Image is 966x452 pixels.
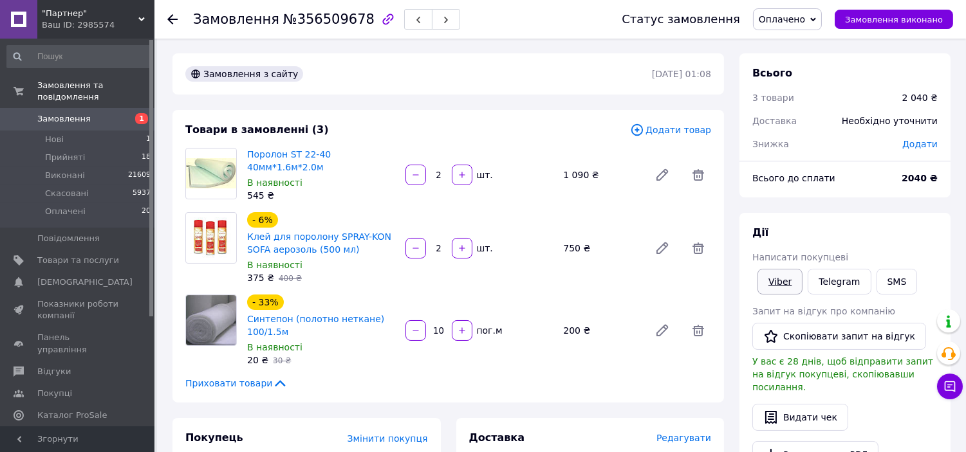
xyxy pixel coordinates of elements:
[37,298,119,321] span: Показники роботи компанії
[808,269,871,294] a: Telegram
[185,377,288,390] span: Приховати товари
[902,173,938,183] b: 2040 ₴
[474,168,494,181] div: шт.
[752,93,794,103] span: 3 товари
[247,294,284,310] div: - 33%
[167,13,178,26] div: Повернутися назад
[193,12,279,27] span: Замовлення
[135,113,148,124] span: 1
[133,188,151,199] span: 5937
[752,306,895,316] span: Запит на відгук про компанію
[283,12,375,27] span: №356509678
[247,149,331,172] a: Поролон ST 22-40 40мм*1.6м*2.0м
[835,10,953,29] button: Замовлення виконано
[685,235,711,261] span: Видалити
[474,324,504,337] div: пог.м
[247,355,268,365] span: 20 ₴
[752,252,848,262] span: Написати покупцеві
[186,295,236,345] img: Синтепон (полотно неткане) 100/1.5м
[45,170,85,181] span: Виконані
[37,276,133,288] span: [DEMOGRAPHIC_DATA]
[834,107,945,135] div: Необхідно уточнити
[652,69,711,79] time: [DATE] 01:08
[247,231,391,255] a: Клей для поролону SPRAY-KON SOFA аерозоль (500 мл)
[128,170,151,181] span: 21609
[685,162,711,188] span: Видалити
[142,152,151,163] span: 18
[37,332,119,355] span: Панель управління
[142,206,151,217] span: 20
[247,314,384,337] a: Синтепон (полотно неткане) 100/1.5м
[37,255,119,266] span: Товари та послуги
[247,342,302,352] span: В наявності
[37,410,107,421] span: Каталог ProSale
[937,374,963,399] button: Чат з покупцем
[630,123,711,137] span: Додати товар
[45,152,85,163] span: Прийняті
[186,158,236,188] img: Поролон ST 22-40 40мм*1.6м*2.0м
[247,177,302,188] span: В наявності
[685,318,711,343] span: Видалити
[185,66,303,82] div: Замовлення з сайту
[845,15,943,24] span: Замовлення виконано
[649,318,675,343] a: Редагувати
[752,173,835,183] span: Всього до сплати
[759,14,805,24] span: Оплачено
[752,356,933,392] span: У вас є 28 днів, щоб відправити запит на відгук покупцеві, скопіювавши посилання.
[469,431,525,444] span: Доставка
[622,13,740,26] div: Статус замовлення
[902,91,938,104] div: 2 040 ₴
[279,274,302,283] span: 400 ₴
[752,139,789,149] span: Знижка
[247,273,274,283] span: 375 ₴
[273,356,291,365] span: 30 ₴
[558,166,644,184] div: 1 090 ₴
[877,269,918,294] button: SMS
[649,235,675,261] a: Редагувати
[37,233,100,244] span: Повідомлення
[45,206,86,217] span: Оплачені
[185,431,243,444] span: Покупець
[247,260,302,270] span: В наявності
[37,366,71,377] span: Відгуки
[752,404,848,431] button: Видати чек
[45,134,64,145] span: Нові
[37,388,72,399] span: Покупці
[558,239,644,257] div: 750 ₴
[649,162,675,188] a: Редагувати
[42,19,154,31] div: Ваш ID: 2985574
[185,123,329,136] span: Товари в замовленні (3)
[752,116,797,126] span: Доставка
[474,242,494,255] div: шт.
[45,188,89,199] span: Скасовані
[757,269,803,294] a: Viber
[656,433,711,443] span: Редагувати
[42,8,138,19] span: "Партнер"
[247,189,395,202] div: 545 ₴
[752,323,926,350] button: Скопіювати запит на відгук
[348,433,428,444] span: Змінити покупця
[37,80,154,103] span: Замовлення та повідомлення
[6,45,152,68] input: Пошук
[752,67,792,79] span: Всього
[146,134,151,145] span: 1
[902,139,938,149] span: Додати
[558,321,644,339] div: 200 ₴
[186,217,236,258] img: Клей для поролону SPRAY-KON SOFA аерозоль (500 мл)
[247,212,278,228] div: - 6%
[752,226,768,239] span: Дії
[37,113,91,125] span: Замовлення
